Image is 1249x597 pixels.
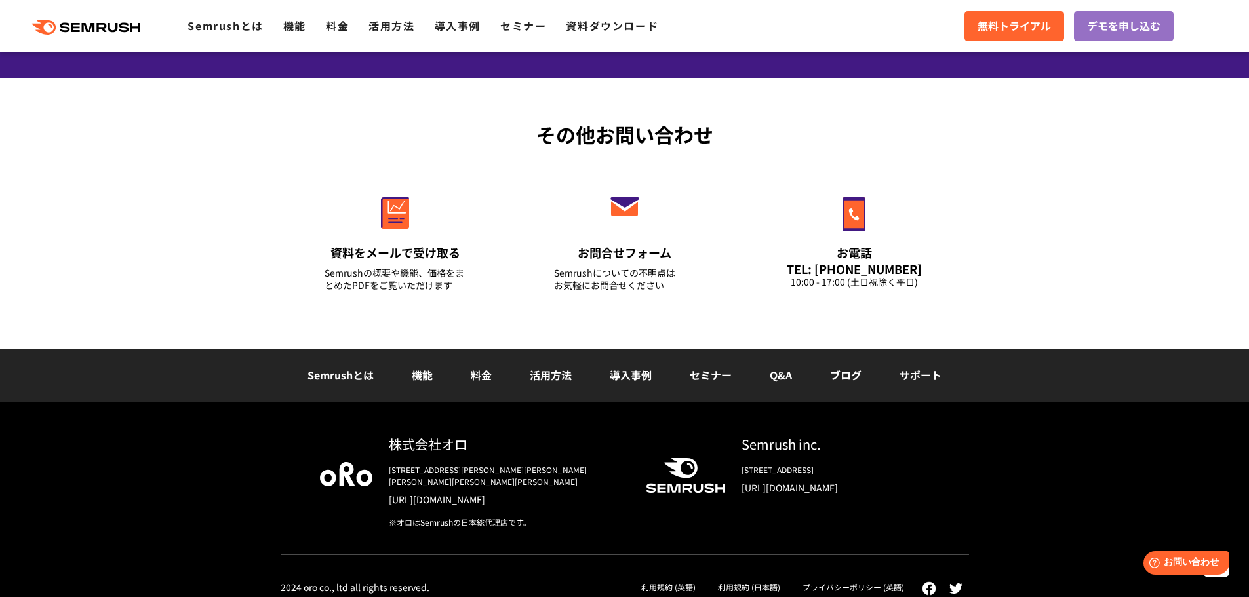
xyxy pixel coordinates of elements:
[1132,546,1235,583] iframe: Help widget launcher
[566,18,658,33] a: 資料ダウンロード
[297,169,494,308] a: 資料をメールで受け取る Semrushの概要や機能、価格をまとめたPDFをご覧いただけます
[412,367,433,383] a: 機能
[530,367,572,383] a: 活用方法
[307,367,374,383] a: Semrushとは
[964,11,1064,41] a: 無料トライアル
[922,581,936,596] img: facebook
[368,18,414,33] a: 活用方法
[325,267,466,292] div: Semrushの概要や機能、価格をまとめたPDFをご覧いただけます
[641,581,696,592] a: 利用規約 (英語)
[283,18,306,33] a: 機能
[690,367,732,383] a: セミナー
[770,367,792,383] a: Q&A
[783,244,925,261] div: お電話
[718,581,780,592] a: 利用規約 (日本語)
[281,581,429,593] div: 2024 oro co., ltd all rights reserved.
[742,434,930,453] div: Semrush inc.
[389,493,625,506] a: [URL][DOMAIN_NAME]
[320,462,372,486] img: oro company
[783,276,925,288] div: 10:00 - 17:00 (土日祝除く平日)
[978,18,1051,35] span: 無料トライアル
[526,169,723,308] a: お問合せフォーム Semrushについての不明点はお気軽にお問合せください
[389,434,625,453] div: 株式会社オロ
[500,18,546,33] a: セミナー
[389,516,625,528] div: ※オロはSemrushの日本総代理店です。
[326,18,349,33] a: 料金
[830,367,862,383] a: ブログ
[188,18,263,33] a: Semrushとは
[900,367,942,383] a: サポート
[281,120,969,149] div: その他お問い合わせ
[803,581,904,592] a: プライバシーポリシー (英語)
[1074,11,1174,41] a: デモを申し込む
[325,244,466,261] div: 資料をメールで受け取る
[435,18,481,33] a: 導入事例
[742,464,930,476] div: [STREET_ADDRESS]
[783,261,925,276] div: TEL: [PHONE_NUMBER]
[471,367,492,383] a: 料金
[949,583,962,594] img: twitter
[610,367,652,383] a: 導入事例
[554,244,696,261] div: お問合せフォーム
[742,481,930,494] a: [URL][DOMAIN_NAME]
[389,464,625,488] div: [STREET_ADDRESS][PERSON_NAME][PERSON_NAME][PERSON_NAME][PERSON_NAME][PERSON_NAME]
[554,267,696,292] div: Semrushについての不明点は お気軽にお問合せください
[1087,18,1160,35] span: デモを申し込む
